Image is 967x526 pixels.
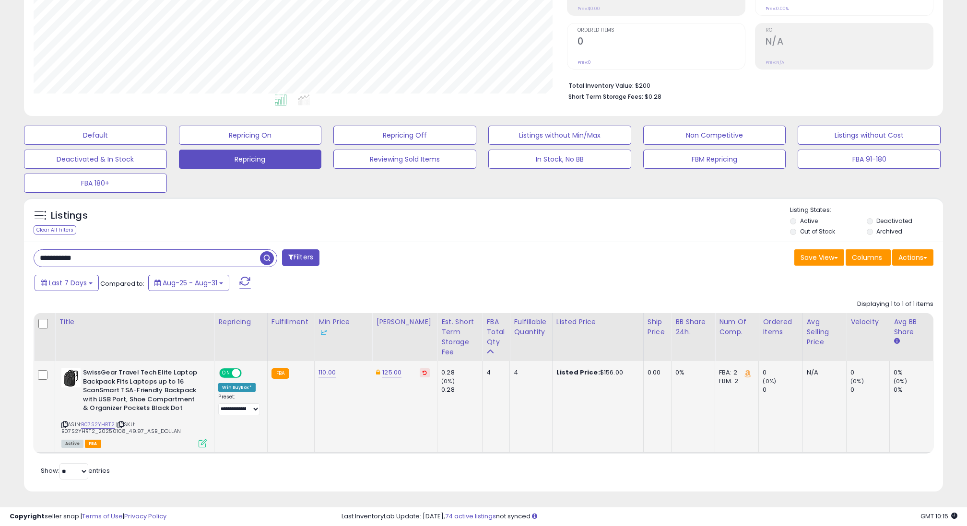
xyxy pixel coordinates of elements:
img: InventoryLab Logo [318,327,328,337]
button: Save View [794,249,844,266]
div: Velocity [850,317,885,327]
div: seller snap | | [10,512,166,521]
span: OFF [240,369,256,377]
span: Last 7 Days [49,278,87,288]
button: Listings without Cost [798,126,941,145]
div: Preset: [218,394,259,415]
div: 4 [486,368,502,377]
div: $156.00 [556,368,636,377]
button: Filters [282,249,319,266]
span: FBA [85,440,101,448]
a: 125.00 [382,368,401,377]
div: 0.28 [441,386,482,394]
button: FBA 180+ [24,174,167,193]
div: Ship Price [648,317,667,337]
span: ROI [766,28,933,33]
a: 110.00 [318,368,336,377]
div: Num of Comp. [719,317,755,337]
label: Out of Stock [800,227,835,235]
span: $0.28 [645,92,661,101]
b: SwissGear Travel Tech Elite Laptop Backpack Fits Laptops up to 16 ScanSmart TSA-Friendly Backpack... [83,368,200,415]
div: Ordered Items [763,317,798,337]
label: Active [800,217,818,225]
span: Columns [852,253,882,262]
small: (0%) [441,377,455,385]
a: Privacy Policy [124,512,166,521]
div: ASIN: [61,368,207,446]
strong: Copyright [10,512,45,521]
li: $200 [568,79,926,91]
div: Displaying 1 to 1 of 1 items [857,300,933,309]
button: Listings without Min/Max [488,126,631,145]
b: Listed Price: [556,368,600,377]
button: Repricing [179,150,322,169]
button: Last 7 Days [35,275,99,291]
h5: Listings [51,209,88,222]
a: 74 active listings [445,512,496,521]
div: Avg Selling Price [807,317,843,347]
span: Compared to: [100,279,144,288]
button: Deactivated & In Stock [24,150,167,169]
div: 0 [763,386,802,394]
span: Ordered Items [578,28,745,33]
div: Min Price [318,317,368,337]
small: Avg BB Share. [894,337,899,346]
div: Repricing [218,317,263,327]
div: FBA: 2 [719,368,751,377]
button: Aug-25 - Aug-31 [148,275,229,291]
b: Short Term Storage Fees: [568,93,643,101]
b: Total Inventory Value: [568,82,634,90]
div: 0 [850,368,889,377]
small: Prev: N/A [766,59,784,65]
div: 0 [850,386,889,394]
button: Repricing On [179,126,322,145]
span: | SKU: B07S2YHRT2_20250108_49.97_ASB_DOLLAN [61,421,181,435]
div: 0.28 [441,368,482,377]
button: In Stock, No BB [488,150,631,169]
small: (0%) [894,377,907,385]
label: Archived [876,227,902,235]
span: ON [221,369,233,377]
small: Prev: $0.00 [578,6,600,12]
div: N/A [807,368,839,377]
h2: N/A [766,36,933,49]
small: (0%) [850,377,864,385]
button: Reviewing Sold Items [333,150,476,169]
div: [PERSON_NAME] [376,317,433,327]
div: Listed Price [556,317,639,327]
span: 2025-09-8 10:15 GMT [920,512,957,521]
small: FBA [271,368,289,379]
label: Deactivated [876,217,912,225]
div: Avg BB Share [894,317,929,337]
div: Fulfillment [271,317,310,327]
div: FBA Total Qty [486,317,506,347]
div: Clear All Filters [34,225,76,234]
button: FBA 91-180 [798,150,941,169]
span: Show: entries [41,466,110,475]
button: Default [24,126,167,145]
span: Aug-25 - Aug-31 [163,278,217,288]
p: Listing States: [790,206,943,215]
div: FBM: 2 [719,377,751,386]
small: (0%) [763,377,776,385]
small: Prev: 0 [578,59,591,65]
h2: 0 [578,36,745,49]
div: BB Share 24h. [675,317,711,337]
div: Fulfillable Quantity [514,317,548,337]
button: Non Competitive [643,126,786,145]
div: Title [59,317,210,327]
div: Last InventoryLab Update: [DATE], not synced. [342,512,957,521]
button: Columns [846,249,891,266]
div: 0.00 [648,368,664,377]
span: All listings currently available for purchase on Amazon [61,440,83,448]
div: 0 [763,368,802,377]
div: Some or all of the values in this column are provided from Inventory Lab. [318,327,368,337]
small: Prev: 0.00% [766,6,789,12]
div: 0% [894,386,933,394]
button: FBM Repricing [643,150,786,169]
div: Est. Short Term Storage Fee [441,317,478,357]
button: Repricing Off [333,126,476,145]
a: Terms of Use [82,512,123,521]
div: Win BuyBox * [218,383,256,392]
a: B07S2YHRT2 [81,421,115,429]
